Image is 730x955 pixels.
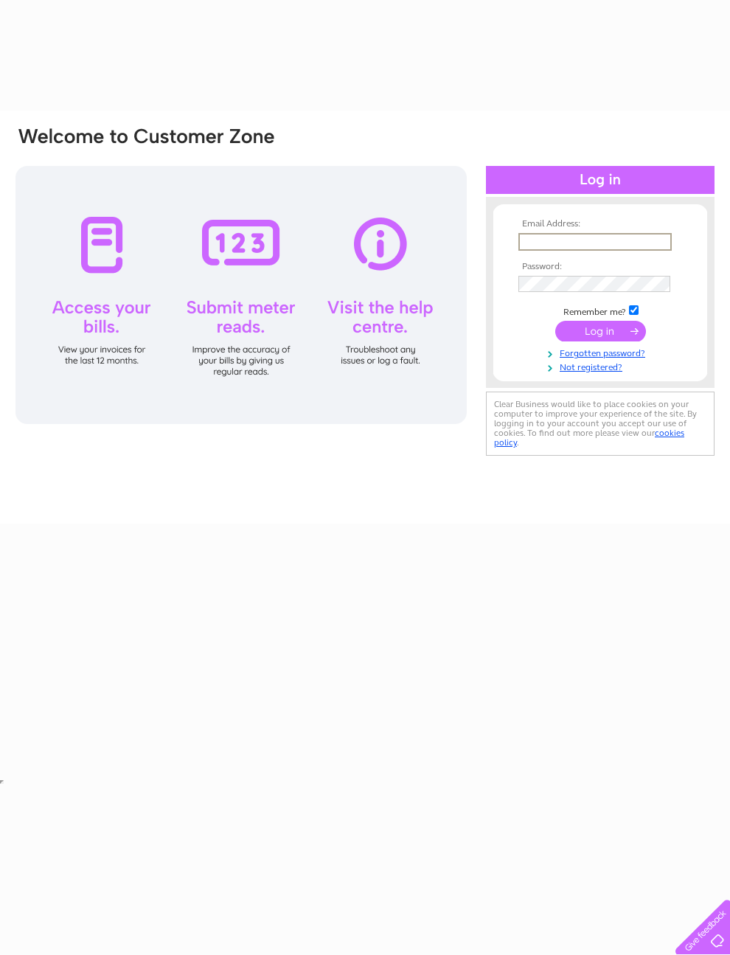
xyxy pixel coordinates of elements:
a: cookies policy [494,428,684,448]
a: Not registered? [518,359,686,373]
td: Remember me? [515,303,686,318]
div: Clear Business would like to place cookies on your computer to improve your experience of the sit... [486,392,715,456]
th: Password: [515,262,686,272]
input: Submit [555,321,646,341]
a: Forgotten password? [518,345,686,359]
th: Email Address: [515,219,686,229]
